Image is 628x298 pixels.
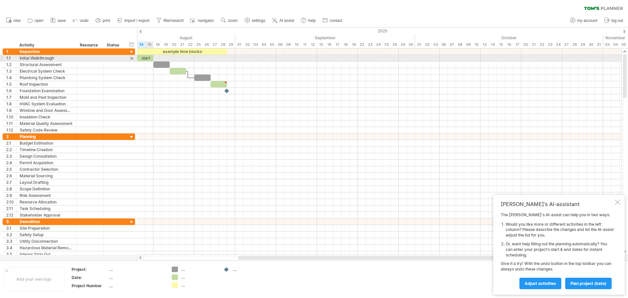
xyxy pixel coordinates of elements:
span: save [58,18,66,23]
div: Material Quality Assessment [20,120,73,127]
div: Inspection [20,48,73,55]
span: import / export [124,18,149,23]
div: Monday, 22 September 2025 [358,41,366,48]
div: .... [233,267,269,272]
div: 2.6 [6,173,16,179]
div: 1.8 [6,101,16,107]
div: Monday, 3 November 2025 [603,41,611,48]
span: print [103,18,110,23]
div: example time blocks: [137,48,227,55]
div: Wednesday, 8 October 2025 [456,41,464,48]
a: my account [568,16,599,25]
span: undo [80,18,89,23]
div: Wednesday, 29 October 2025 [579,41,587,48]
div: Tuesday, 23 September 2025 [366,41,374,48]
div: Date: [72,275,108,280]
span: log out [611,18,623,23]
a: contact [321,16,344,25]
div: Tuesday, 9 September 2025 [284,41,292,48]
div: Budget Estimation [20,140,73,146]
div: 1.5 [6,81,16,87]
div: 3.1 [6,225,16,231]
div: Friday, 26 September 2025 [391,41,399,48]
div: Planning [20,133,73,140]
div: 1.3 [6,68,16,74]
div: Add your own logo [3,267,64,291]
div: Tuesday, 19 August 2025 [162,41,170,48]
div: 2.5 [6,166,16,172]
div: 1.2 [6,61,16,68]
a: open [26,16,45,25]
div: Tuesday, 30 September 2025 [407,41,415,48]
div: Friday, 24 October 2025 [554,41,562,48]
span: contact [330,18,342,23]
li: Or, want help filling out the planning automatically? You can enter your project's start & end da... [506,241,614,258]
div: 2.10 [6,199,16,205]
span: filter/search [164,18,184,23]
span: plan project (beta) [570,281,606,286]
div: Monday, 25 August 2025 [194,41,202,48]
a: save [49,16,68,25]
div: Project Number [72,283,108,289]
div: Resource [80,42,100,48]
div: September 2025 [235,34,415,41]
div: Wednesday, 22 October 2025 [538,41,546,48]
a: settings [243,16,267,25]
div: Monday, 27 October 2025 [562,41,570,48]
div: 1.12 [6,127,16,133]
div: Tuesday, 7 October 2025 [448,41,456,48]
div: .... [109,267,164,272]
div: Material Sourcing [20,173,73,179]
div: Monday, 20 October 2025 [521,41,530,48]
div: 2.11 [6,205,16,212]
div: Interior Strip Out [20,251,73,257]
div: Risk Assessment [20,192,73,199]
div: Tuesday, 2 September 2025 [243,41,252,48]
div: Friday, 29 August 2025 [227,41,235,48]
div: October 2025 [415,34,603,41]
div: Friday, 12 September 2025 [309,41,317,48]
div: Safety Setup [20,232,73,238]
div: [PERSON_NAME]'s AI-assistant [501,201,614,207]
div: Layout Drafting [20,179,73,185]
div: Friday, 3 October 2025 [431,41,440,48]
div: Wednesday, 20 August 2025 [170,41,178,48]
a: help [299,16,318,25]
div: Monday, 6 October 2025 [440,41,448,48]
div: Roof Inspection [20,81,73,87]
span: open [35,18,44,23]
div: start [137,55,153,61]
div: Thursday, 30 October 2025 [587,41,595,48]
a: navigator [189,16,216,25]
div: 1.9 [6,107,16,114]
div: Resource Allocation [20,199,73,205]
a: Adjust activities [519,278,561,289]
div: Permit Acquisition [20,160,73,166]
div: Safety Code Review [20,127,73,133]
div: Utility Disconnection [20,238,73,244]
div: Friday, 17 October 2025 [513,41,521,48]
div: Thursday, 28 August 2025 [219,41,227,48]
div: Plumbing System Check [20,75,73,81]
span: help [308,18,316,23]
div: Thursday, 16 October 2025 [505,41,513,48]
div: Project: [72,267,108,272]
div: .... [181,282,217,288]
div: Monday, 13 October 2025 [480,41,489,48]
div: Wednesday, 17 September 2025 [333,41,341,48]
span: settings [252,18,265,23]
div: .... [109,283,164,289]
div: Thursday, 14 August 2025 [137,41,145,48]
div: Site Preparation [20,225,73,231]
div: Friday, 5 September 2025 [268,41,276,48]
div: Thursday, 11 September 2025 [301,41,309,48]
div: 2 [6,133,16,140]
div: Thursday, 18 September 2025 [341,41,350,48]
span: Adjust activities [525,281,556,286]
div: 2.3 [6,153,16,159]
div: 1.1 [6,55,16,61]
div: Window and Door Assessment [20,107,73,114]
div: 3.5 [6,251,16,257]
div: Demolition [20,219,73,225]
div: Wednesday, 1 October 2025 [415,41,423,48]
